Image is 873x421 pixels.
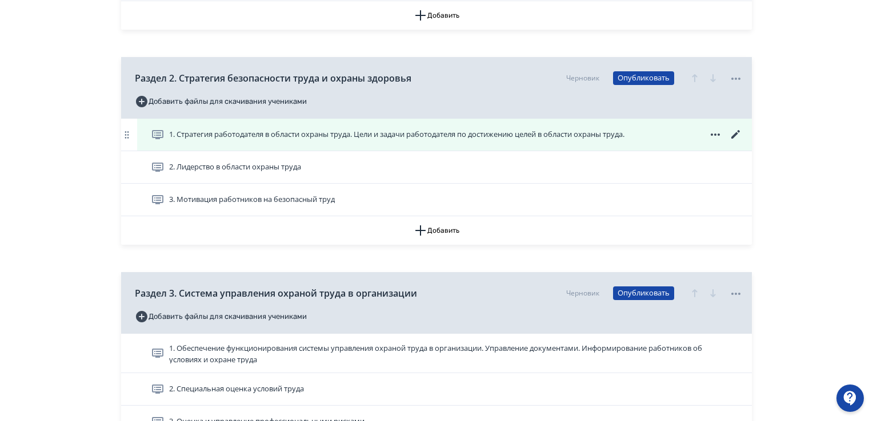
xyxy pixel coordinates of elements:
[169,383,304,395] span: 2. Специальная оценка условий труда
[135,92,307,111] button: Добавить файлы для скачивания учениками
[121,184,752,216] div: 3. Мотивация работников на безопасный труд
[121,119,752,151] div: 1. Стратегия работодателя в области охраны труда. Цели и задачи работодателя по достижению целей ...
[135,71,411,85] span: Раздел 2. Стратегия безопасности труда и охраны здоровья
[135,286,417,300] span: Раздел 3. Система управления охраной труда в организации
[135,307,307,326] button: Добавить файлы для скачивания учениками
[121,373,752,406] div: 2. Специальная оценка условий труда
[121,216,752,245] button: Добавить
[566,288,599,298] div: Черновик
[121,1,752,30] button: Добавить
[613,71,674,85] button: Опубликовать
[121,334,752,373] div: 1. Обеспечение функционирования системы управления охраной труда в организации. Управление докуме...
[566,73,599,83] div: Черновик
[169,161,301,173] span: 2. Лидерство в области охраны труда
[121,151,752,184] div: 2. Лидерство в области охраны труда
[169,343,729,363] span: 1. Обеспечение функционирования системы управления охраной труда в организации. Управление докуме...
[613,286,674,300] button: Опубликовать
[169,194,335,205] span: 3. Мотивация работников на безопасный труд
[169,129,624,140] span: 1. Стратегия работодателя в области охраны труда. Цели и задачи работодателя по достижению целей ...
